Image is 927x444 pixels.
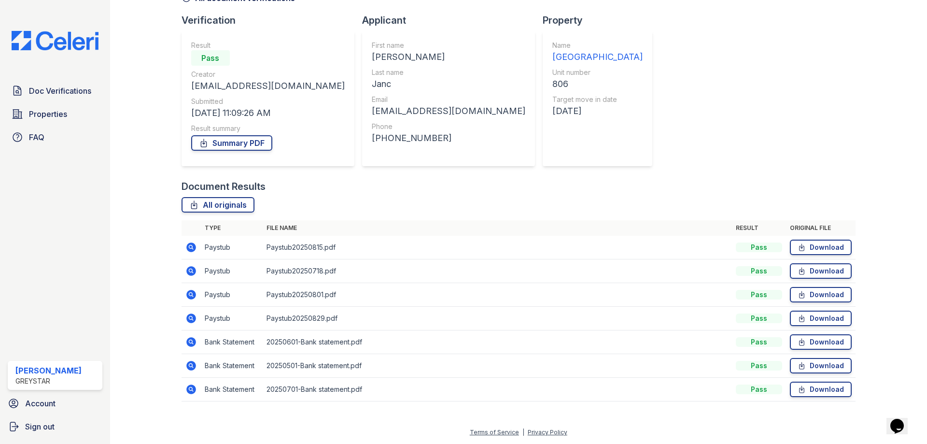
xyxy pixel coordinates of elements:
iframe: chat widget [886,405,917,434]
div: [PERSON_NAME] [372,50,525,64]
div: Document Results [182,180,266,193]
td: 20250501-Bank statement.pdf [263,354,732,378]
div: Janc [372,77,525,91]
div: Phone [372,122,525,131]
div: [DATE] 11:09:26 AM [191,106,345,120]
div: 806 [552,77,643,91]
div: | [522,429,524,436]
span: Doc Verifications [29,85,91,97]
th: Result [732,220,786,236]
a: Download [790,311,852,326]
div: Submitted [191,97,345,106]
td: Paystub [201,283,263,307]
td: Paystub20250829.pdf [263,307,732,330]
a: Download [790,240,852,255]
div: Verification [182,14,362,27]
img: CE_Logo_Blue-a8612792a0a2168367f1c8372b55b34899dd931a85d93a1a3d3e32e68fde9ad4.png [4,31,106,50]
div: Pass [736,361,782,371]
td: Paystub20250718.pdf [263,259,732,283]
div: [DATE] [552,104,643,118]
td: Bank Statement [201,330,263,354]
td: Paystub [201,259,263,283]
div: First name [372,41,525,50]
th: File name [263,220,732,236]
div: Greystar [15,376,82,386]
div: [GEOGRAPHIC_DATA] [552,50,643,64]
a: Terms of Service [470,429,519,436]
div: Pass [736,385,782,394]
div: Creator [191,70,345,79]
a: Account [4,394,106,413]
a: Doc Verifications [8,81,102,100]
a: Name [GEOGRAPHIC_DATA] [552,41,643,64]
a: Download [790,358,852,373]
a: Properties [8,104,102,124]
a: FAQ [8,128,102,147]
a: Download [790,382,852,397]
td: Bank Statement [201,354,263,378]
span: Properties [29,108,67,120]
div: Target move in date [552,95,643,104]
a: Download [790,287,852,302]
td: Paystub20250801.pdf [263,283,732,307]
span: FAQ [29,131,44,143]
div: Pass [191,50,230,66]
div: Unit number [552,68,643,77]
td: Paystub20250815.pdf [263,236,732,259]
div: Pass [736,243,782,252]
a: Privacy Policy [528,429,567,436]
div: Name [552,41,643,50]
td: Paystub [201,307,263,330]
div: [PHONE_NUMBER] [372,131,525,145]
div: Applicant [362,14,543,27]
a: Download [790,263,852,279]
div: [EMAIL_ADDRESS][DOMAIN_NAME] [372,104,525,118]
th: Type [201,220,263,236]
td: 20250701-Bank statement.pdf [263,378,732,401]
div: Pass [736,290,782,300]
div: Last name [372,68,525,77]
div: [EMAIL_ADDRESS][DOMAIN_NAME] [191,79,345,93]
div: [PERSON_NAME] [15,365,82,376]
td: Paystub [201,236,263,259]
div: Pass [736,314,782,323]
a: Summary PDF [191,135,272,151]
div: Result [191,41,345,50]
div: Property [543,14,660,27]
a: Download [790,334,852,350]
span: Sign out [25,421,55,432]
th: Original file [786,220,856,236]
div: Result summary [191,124,345,133]
a: All originals [182,197,254,213]
div: Email [372,95,525,104]
td: Bank Statement [201,378,263,401]
span: Account [25,398,56,409]
div: Pass [736,337,782,347]
div: Pass [736,266,782,276]
td: 20250601-Bank statement.pdf [263,330,732,354]
a: Sign out [4,417,106,436]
